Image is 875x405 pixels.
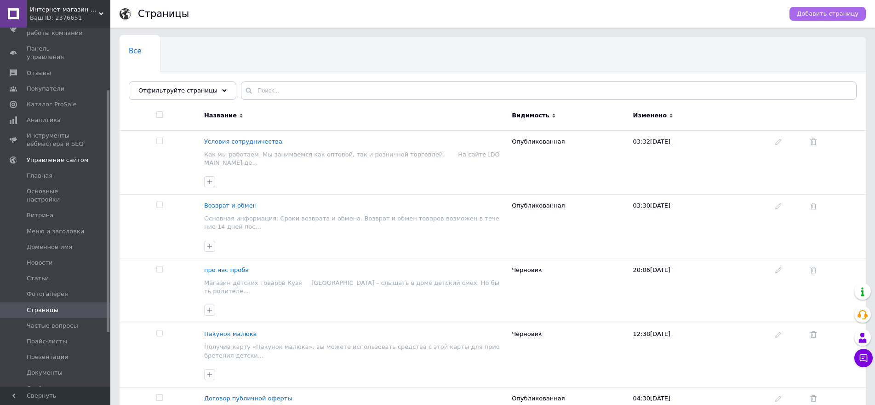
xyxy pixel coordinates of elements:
span: Аналитика [27,116,61,124]
input: Поиск... [241,81,857,100]
a: Возврат и обмен [204,202,257,209]
div: Удалить [810,330,864,338]
span: 03:30[DATE] [633,202,670,209]
span: Все [129,47,142,55]
h1: Страницы [138,8,189,19]
a: Пакунок малюка [204,330,257,338]
span: Опубликованная [512,395,565,402]
span: Документы [27,369,63,377]
span: 03:32[DATE] [633,138,670,145]
span: Инструменты вебмастера и SEO [27,132,85,148]
span: Пакунок малюка [204,330,257,337]
span: Страницы [27,306,58,314]
div: Ваш ID: 2376651 [30,14,110,22]
span: 12:38[DATE] [633,330,670,337]
div: Удалить [810,138,864,146]
span: Статьи [27,274,49,283]
span: Прайс-листы [27,337,67,346]
span: Каталог ProSale [27,100,76,109]
span: Частые вопросы [27,322,78,330]
span: 20:06[DATE] [633,266,670,273]
span: Опубликованная [512,202,565,209]
button: Чат с покупателем [854,349,873,367]
span: 04:30[DATE] [633,395,670,402]
span: Отзывы [27,69,51,77]
span: Главная [27,172,52,180]
span: Покупатели [27,85,64,93]
span: Меню и заголовки [27,227,84,236]
a: Редактировать [775,395,782,402]
span: Основные настройки [27,187,85,204]
span: Отфильтруйте страницы [138,87,217,94]
a: Добавить страницу [789,7,866,21]
span: Как мы работаем Мы занимаемся как оптовой, так и розничной торговлей. На сайте [DOMAIN_NAME] де... [204,151,500,166]
span: Доменное имя [27,243,72,251]
span: Витрина [27,211,53,220]
div: Удалить [810,202,864,210]
a: Условия сотрудничества [204,138,282,145]
a: Редактировать [775,202,782,209]
span: Добавить страницу [797,10,858,18]
span: Панель управления [27,45,85,61]
a: Редактировать [775,330,782,337]
span: Магазин детских товаров Кузя [GEOGRAPHIC_DATA] – слышать в доме детский смех. Но быть родителе... [204,279,499,295]
div: Изменено [633,111,667,120]
a: Договор публичной оферты [204,395,292,402]
div: Название [204,111,237,120]
span: Получив карту «Пакунок малюка», вы можете использовать средства с этой карты для приобретения дет... [204,343,500,359]
span: Основная информация: Сроки возврата и обмена. Возврат и обмен товаров возможен в течение 14 дней ... [204,215,499,230]
a: Редактировать [775,138,782,145]
span: Презентации [27,353,69,361]
span: Черновик [512,330,542,337]
span: Опубликованная [512,138,565,145]
span: Показатели работы компании [27,21,85,37]
span: Новости [27,259,53,267]
span: Слайдеры [27,384,58,393]
div: Видимость [512,111,549,120]
a: Редактировать [775,266,782,273]
span: про нас проба [204,266,249,273]
div: Удалить [810,394,864,403]
span: Интернет-магазин детских товаров "Кузя" [30,6,99,14]
span: Черновик [512,266,542,273]
span: Договор публичной оферты [204,395,292,402]
a: про нас проба [204,266,249,274]
span: Управление сайтом [27,156,89,164]
div: Удалить [810,266,864,274]
span: Фотогалерея [27,290,68,298]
